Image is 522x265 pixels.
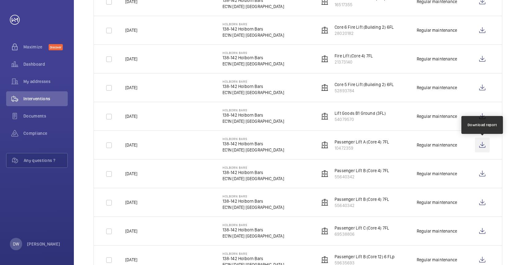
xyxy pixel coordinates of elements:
[417,56,457,62] div: Regular maintenance
[335,196,389,202] p: Passenger Lift B (Core 4) 7FL
[223,61,284,67] p: EC1N [DATE] [GEOGRAPHIC_DATA]
[223,166,284,169] p: Holborn Bars
[335,88,394,94] p: 52893784
[23,44,49,50] span: Maximize
[335,116,386,122] p: 54079570
[125,27,137,33] p: [DATE]
[27,241,60,247] p: [PERSON_NAME]
[223,22,284,26] p: Holborn Bars
[335,225,389,231] p: Passenger Lift C (Core 4) 7FL
[335,202,389,209] p: 55640342
[335,81,394,88] p: Core 5 Fire Lift (Building 2) 6FL
[321,256,328,263] img: elevator.svg
[321,199,328,206] img: elevator.svg
[223,3,284,10] p: EC1N [DATE] [GEOGRAPHIC_DATA]
[417,257,457,263] div: Regular maintenance
[223,55,284,61] p: 138-142 Holborn Bars
[125,85,137,91] p: [DATE]
[223,204,284,210] p: EC1N [DATE] [GEOGRAPHIC_DATA]
[335,59,373,65] p: 21373140
[23,130,68,136] span: Compliance
[223,194,284,198] p: Holborn Bars
[321,55,328,63] img: elevator.svg
[125,171,137,177] p: [DATE]
[223,169,284,176] p: 138-142 Holborn Bars
[223,112,284,118] p: 138-142 Holborn Bars
[335,145,389,151] p: 10472359
[335,30,394,36] p: 28020182
[23,61,68,67] span: Dashboard
[321,84,328,91] img: elevator.svg
[223,176,284,182] p: EC1N [DATE] [GEOGRAPHIC_DATA]
[321,27,328,34] img: elevator.svg
[335,174,389,180] p: 55640342
[125,113,137,119] p: [DATE]
[468,122,497,128] div: Download report
[321,170,328,177] img: elevator.svg
[223,255,284,262] p: 138-142 Holborn Bars
[23,96,68,102] span: Interventions
[417,171,457,177] div: Regular maintenance
[23,113,68,119] span: Documents
[223,141,284,147] p: 138-142 Holborn Bars
[223,89,284,96] p: EC1N [DATE] [GEOGRAPHIC_DATA]
[335,53,373,59] p: Fire Lift (Core 4) 7FL
[321,141,328,149] img: elevator.svg
[125,257,137,263] p: [DATE]
[335,139,389,145] p: Passenger Lift A (Core 4) 7FL
[223,223,284,227] p: Holborn Bars
[223,83,284,89] p: 138-142 Holborn Bars
[335,254,395,260] p: Passenger Lift B (Core 12) 6 FLp
[335,231,389,237] p: 69538806
[417,199,457,205] div: Regular maintenance
[23,78,68,85] span: My addresses
[125,56,137,62] p: [DATE]
[223,198,284,204] p: 138-142 Holborn Bars
[321,227,328,235] img: elevator.svg
[223,32,284,38] p: EC1N [DATE] [GEOGRAPHIC_DATA]
[125,228,137,234] p: [DATE]
[223,118,284,124] p: EC1N [DATE] [GEOGRAPHIC_DATA]
[223,26,284,32] p: 138-142 Holborn Bars
[49,44,63,50] span: Discover
[335,168,389,174] p: Passenger Lift B (Core 4) 7FL
[223,137,284,141] p: Holborn Bars
[13,241,19,247] p: DW
[417,113,457,119] div: Regular maintenance
[417,228,457,234] div: Regular maintenance
[125,142,137,148] p: [DATE]
[24,157,67,164] span: Any questions ?
[417,142,457,148] div: Regular maintenance
[223,233,284,239] p: EC1N [DATE] [GEOGRAPHIC_DATA]
[335,110,386,116] p: Lift Goods B1 Ground (3FL)
[417,85,457,91] div: Regular maintenance
[223,252,284,255] p: Holborn Bars
[223,108,284,112] p: Holborn Bars
[223,80,284,83] p: Holborn Bars
[223,51,284,55] p: Holborn Bars
[125,199,137,205] p: [DATE]
[417,27,457,33] div: Regular maintenance
[223,147,284,153] p: EC1N [DATE] [GEOGRAPHIC_DATA]
[321,113,328,120] img: elevator.svg
[335,2,385,8] p: 16517355
[335,24,394,30] p: Core 6 Fire Lift (Building 2) 6FL
[223,227,284,233] p: 138-142 Holborn Bars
